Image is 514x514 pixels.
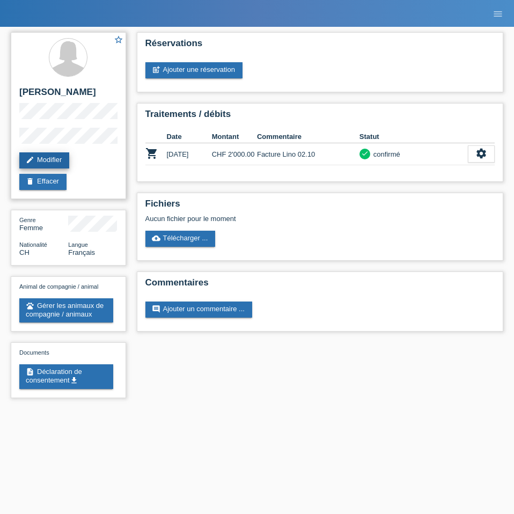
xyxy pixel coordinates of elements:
i: star_border [114,35,123,45]
h2: Commentaires [145,277,495,293]
span: Langue [68,241,88,248]
i: post_add [152,65,160,74]
i: edit [26,156,34,164]
span: Nationalité [19,241,47,248]
i: pets [26,302,34,310]
a: cloud_uploadTélécharger ... [145,231,216,247]
i: get_app [70,376,78,385]
div: Aucun fichier pour le moment [145,215,394,223]
th: Commentaire [257,130,359,143]
td: CHF 2'000.00 [212,143,257,165]
span: Genre [19,217,36,223]
span: Animal de compagnie / animal [19,283,98,290]
a: star_border [114,35,123,46]
th: Statut [359,130,468,143]
div: Femme [19,216,68,232]
i: settings [475,148,487,159]
a: descriptionDéclaration de consentementget_app [19,364,113,389]
i: cloud_upload [152,234,160,243]
h2: Fichiers [145,199,495,215]
a: deleteEffacer [19,174,67,190]
i: description [26,368,34,376]
span: Français [68,248,95,256]
th: Date [167,130,212,143]
a: commentAjouter un commentaire ... [145,302,252,318]
a: editModifier [19,152,69,168]
i: menu [493,9,503,19]
i: comment [152,305,160,313]
h2: [PERSON_NAME] [19,87,118,103]
h2: Réservations [145,38,495,54]
td: [DATE] [167,143,212,165]
i: check [361,150,369,157]
a: menu [487,10,509,17]
span: Documents [19,349,49,356]
i: delete [26,177,34,186]
th: Montant [212,130,257,143]
span: Suisse [19,248,30,256]
td: Facture Lino 02.10 [257,143,359,165]
div: confirmé [370,149,400,160]
a: post_addAjouter une réservation [145,62,243,78]
i: POSP00028238 [145,147,158,160]
h2: Traitements / débits [145,109,495,125]
a: petsGérer les animaux de compagnie / animaux [19,298,113,322]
